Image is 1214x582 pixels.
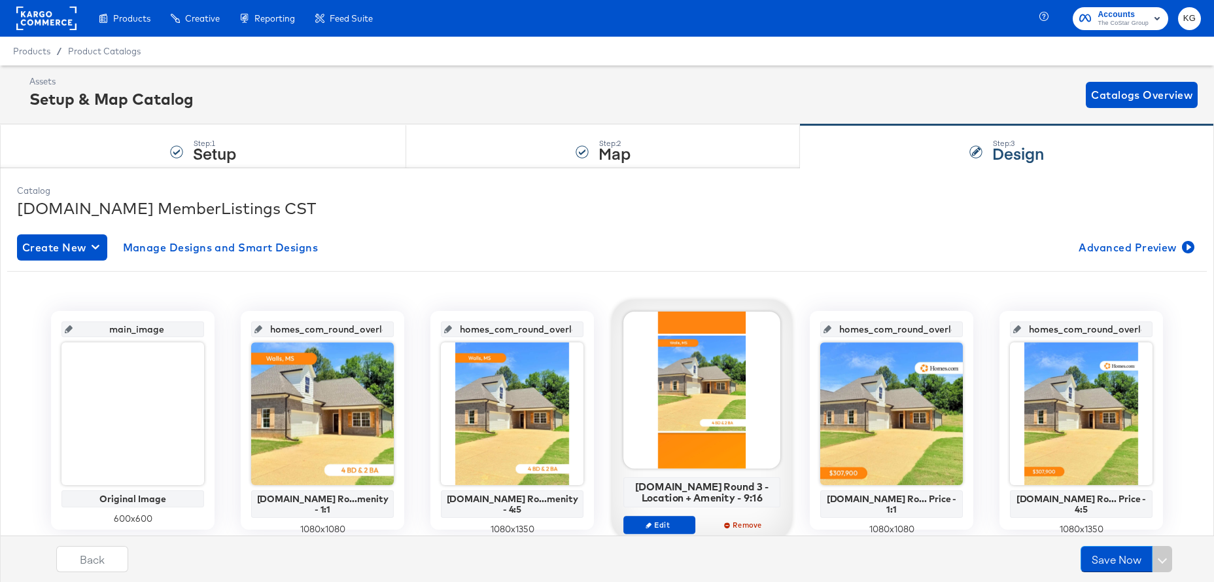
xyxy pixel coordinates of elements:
[17,234,107,261] button: Create New
[254,13,295,24] span: Reporting
[29,88,194,110] div: Setup & Map Catalog
[708,516,780,534] button: Remove
[56,546,128,572] button: Back
[629,520,689,530] span: Edit
[118,234,324,261] button: Manage Designs and Smart Designs
[1091,86,1192,104] span: Catalogs Overview
[714,520,774,530] span: Remove
[623,516,695,534] button: Edit
[65,494,201,504] div: Original Image
[13,46,50,56] span: Products
[113,13,150,24] span: Products
[17,185,1197,197] div: Catalog
[1098,18,1149,29] span: The CoStar Group
[992,142,1044,164] strong: Design
[1183,11,1196,26] span: KG
[254,494,390,515] div: [DOMAIN_NAME] Ro...menity - 1:1
[1073,234,1197,261] button: Advanced Preview
[185,13,220,24] span: Creative
[1098,8,1149,22] span: Accounts
[251,523,394,536] div: 1080 x 1080
[824,494,960,515] div: [DOMAIN_NAME] Ro... Price - 1:1
[1073,7,1168,30] button: AccountsThe CoStar Group
[50,46,68,56] span: /
[1013,494,1149,515] div: [DOMAIN_NAME] Ro... Price - 4:5
[820,523,963,536] div: 1080 x 1080
[598,139,631,148] div: Step: 2
[1086,82,1198,108] button: Catalogs Overview
[68,46,141,56] a: Product Catalogs
[444,494,580,515] div: [DOMAIN_NAME] Ro...menity - 4:5
[61,513,204,525] div: 600 x 600
[29,75,194,88] div: Assets
[123,238,319,257] span: Manage Designs and Smart Designs
[1079,238,1192,257] span: Advanced Preview
[17,197,1197,219] div: [DOMAIN_NAME] MemberListings CST
[627,481,777,503] div: [DOMAIN_NAME] Round 3 - Location + Amenity - 9:16
[441,523,583,536] div: 1080 x 1350
[193,142,236,164] strong: Setup
[1081,546,1153,572] button: Save Now
[992,139,1044,148] div: Step: 3
[22,238,102,257] span: Create New
[330,13,373,24] span: Feed Suite
[1178,7,1201,30] button: KG
[598,142,631,164] strong: Map
[193,139,236,148] div: Step: 1
[1010,523,1153,536] div: 1080 x 1350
